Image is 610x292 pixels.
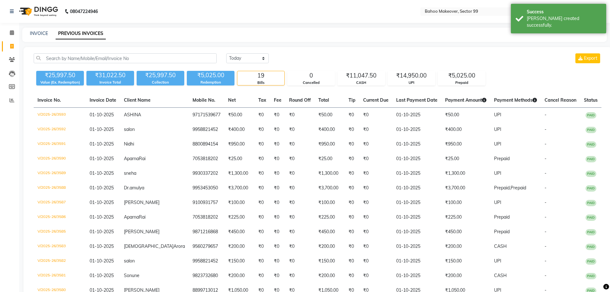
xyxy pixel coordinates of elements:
td: 01-10-2025 [392,195,441,210]
td: 7053818202 [189,210,224,225]
span: Sonune [124,273,139,278]
td: ₹0 [270,225,285,239]
span: [PERSON_NAME] [124,229,159,234]
td: ₹0 [285,195,315,210]
td: ₹50.00 [315,108,345,123]
span: salon [124,126,135,132]
input: Search by Name/Mobile/Email/Invoice No [34,53,217,63]
span: Cancel Reason [545,97,576,103]
span: - [545,185,546,191]
a: PREVIOUS INVOICES [56,28,106,39]
td: ₹950.00 [441,137,490,152]
td: 8800894154 [189,137,224,152]
span: Dr.amulya [124,185,144,191]
td: ₹25.00 [224,152,254,166]
span: 01-10-2025 [90,229,114,234]
td: ₹0 [254,181,270,195]
td: ₹450.00 [315,225,345,239]
td: ₹0 [345,137,359,152]
td: 01-10-2025 [392,210,441,225]
td: ₹0 [345,239,359,254]
span: [DEMOGRAPHIC_DATA] [124,243,173,249]
td: 01-10-2025 [392,254,441,268]
span: - [545,156,546,161]
td: ₹400.00 [224,122,254,137]
span: PAID [586,185,596,192]
td: 9560279657 [189,239,224,254]
span: PAID [586,156,596,162]
span: CASH [494,273,507,278]
td: ₹0 [285,152,315,166]
div: Success [527,9,601,15]
span: - [545,273,546,278]
td: ₹0 [270,268,285,283]
span: Rai [139,156,146,161]
span: Round Off [289,97,311,103]
span: UPI [494,112,501,118]
td: ₹0 [345,254,359,268]
td: 01-10-2025 [392,137,441,152]
td: ₹50.00 [224,108,254,123]
span: Prepaid [494,214,510,220]
span: Total [318,97,329,103]
td: ₹0 [285,108,315,123]
span: Payment Amount [445,97,486,103]
td: ₹0 [254,195,270,210]
div: 19 [237,71,284,80]
img: logo [16,3,60,20]
span: PAID [586,200,596,206]
td: ₹0 [270,181,285,195]
td: 01-10-2025 [392,152,441,166]
td: ₹0 [285,181,315,195]
span: 01-10-2025 [90,141,114,147]
span: PAID [586,141,596,148]
td: ₹0 [345,195,359,210]
div: ₹5,025.00 [187,71,234,80]
td: ₹25.00 [441,152,490,166]
div: Bills [237,80,284,85]
span: [PERSON_NAME] [124,200,159,205]
div: Collection [137,80,184,85]
span: UPI [494,258,501,264]
td: 9958821452 [189,254,224,268]
span: - [545,141,546,147]
td: ₹0 [285,239,315,254]
span: Mobile No. [193,97,215,103]
td: ₹0 [285,122,315,137]
span: Net [228,97,236,103]
td: ₹150.00 [224,254,254,268]
span: Prepaid, [494,185,511,191]
div: Invoice Total [86,80,134,85]
span: PAID [586,258,596,265]
td: 9953453050 [189,181,224,195]
div: Bill created successfully. [527,15,601,29]
td: ₹0 [270,166,285,181]
td: ₹200.00 [315,268,345,283]
td: ₹200.00 [441,268,490,283]
span: Export [584,55,597,61]
td: ₹0 [285,225,315,239]
span: CASH [494,243,507,249]
td: ₹0 [254,137,270,152]
span: 01-10-2025 [90,200,114,205]
td: ₹0 [345,166,359,181]
span: Prepaid [511,185,526,191]
td: ₹200.00 [441,239,490,254]
span: - [545,170,546,176]
span: Aparna [124,214,139,220]
td: ₹400.00 [441,122,490,137]
div: ₹11,047.50 [338,71,385,80]
span: ASHINA [124,112,141,118]
span: PAID [586,229,596,235]
div: UPI [388,80,435,85]
td: ₹0 [345,268,359,283]
td: ₹200.00 [224,268,254,283]
td: ₹0 [359,268,392,283]
span: UPI [494,170,501,176]
span: Payment Methods [494,97,537,103]
span: UPI [494,126,501,132]
td: ₹0 [270,137,285,152]
td: ₹1,300.00 [224,166,254,181]
div: ₹31,022.50 [86,71,134,80]
span: Prepaid [494,229,510,234]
